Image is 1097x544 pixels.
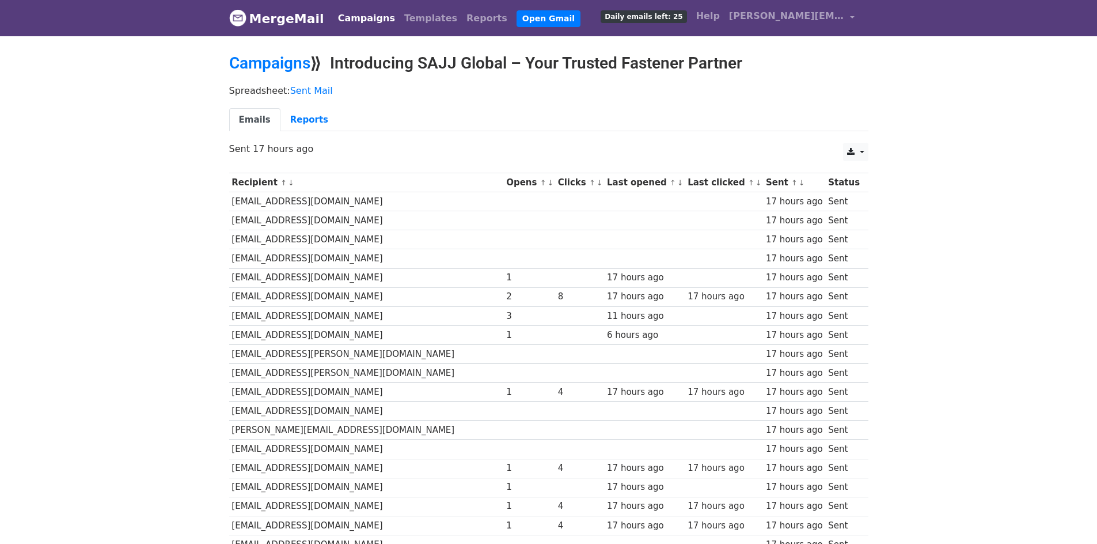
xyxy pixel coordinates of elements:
[558,386,602,399] div: 4
[229,516,504,535] td: [EMAIL_ADDRESS][DOMAIN_NAME]
[670,178,676,187] a: ↑
[229,287,504,306] td: [EMAIL_ADDRESS][DOMAIN_NAME]
[229,211,504,230] td: [EMAIL_ADDRESS][DOMAIN_NAME]
[229,383,504,402] td: [EMAIL_ADDRESS][DOMAIN_NAME]
[825,325,862,344] td: Sent
[825,230,862,249] td: Sent
[799,178,805,187] a: ↓
[766,290,823,303] div: 17 hours ago
[229,497,504,516] td: [EMAIL_ADDRESS][DOMAIN_NAME]
[825,421,862,440] td: Sent
[280,178,287,187] a: ↑
[766,271,823,284] div: 17 hours ago
[766,500,823,513] div: 17 hours ago
[688,500,760,513] div: 17 hours ago
[229,54,868,73] h2: ⟫ Introducing SAJJ Global – Your Trusted Fastener Partner
[688,386,760,399] div: 17 hours ago
[229,402,504,421] td: [EMAIL_ADDRESS][DOMAIN_NAME]
[506,386,552,399] div: 1
[597,178,603,187] a: ↓
[766,443,823,456] div: 17 hours ago
[229,344,504,363] td: [EMAIL_ADDRESS][PERSON_NAME][DOMAIN_NAME]
[506,481,552,494] div: 1
[825,173,862,192] th: Status
[766,233,823,246] div: 17 hours ago
[766,310,823,323] div: 17 hours ago
[604,173,685,192] th: Last opened
[506,310,552,323] div: 3
[229,85,868,97] p: Spreadsheet:
[766,405,823,418] div: 17 hours ago
[607,310,682,323] div: 11 hours ago
[766,462,823,475] div: 17 hours ago
[607,271,682,284] div: 17 hours ago
[596,5,691,28] a: Daily emails left: 25
[558,500,602,513] div: 4
[229,192,504,211] td: [EMAIL_ADDRESS][DOMAIN_NAME]
[506,462,552,475] div: 1
[766,481,823,494] div: 17 hours ago
[763,173,825,192] th: Sent
[766,519,823,532] div: 17 hours ago
[688,519,760,532] div: 17 hours ago
[766,386,823,399] div: 17 hours ago
[766,348,823,361] div: 17 hours ago
[229,108,280,132] a: Emails
[400,7,462,30] a: Templates
[229,421,504,440] td: [PERSON_NAME][EMAIL_ADDRESS][DOMAIN_NAME]
[766,367,823,380] div: 17 hours ago
[692,5,724,28] a: Help
[229,478,504,497] td: [EMAIL_ADDRESS][DOMAIN_NAME]
[825,459,862,478] td: Sent
[503,173,555,192] th: Opens
[766,252,823,265] div: 17 hours ago
[290,85,333,96] a: Sent Mail
[756,178,762,187] a: ↓
[677,178,684,187] a: ↓
[825,192,862,211] td: Sent
[540,178,546,187] a: ↑
[229,9,246,26] img: MergeMail logo
[825,497,862,516] td: Sent
[555,173,604,192] th: Clicks
[607,519,682,532] div: 17 hours ago
[517,10,580,27] a: Open Gmail
[229,459,504,478] td: [EMAIL_ADDRESS][DOMAIN_NAME]
[229,6,324,31] a: MergeMail
[607,329,682,342] div: 6 hours ago
[825,402,862,421] td: Sent
[825,516,862,535] td: Sent
[825,440,862,459] td: Sent
[333,7,400,30] a: Campaigns
[607,481,682,494] div: 17 hours ago
[748,178,754,187] a: ↑
[589,178,595,187] a: ↑
[688,290,760,303] div: 17 hours ago
[229,249,504,268] td: [EMAIL_ADDRESS][DOMAIN_NAME]
[280,108,338,132] a: Reports
[229,143,868,155] p: Sent 17 hours ago
[229,173,504,192] th: Recipient
[229,230,504,249] td: [EMAIL_ADDRESS][DOMAIN_NAME]
[462,7,512,30] a: Reports
[288,178,294,187] a: ↓
[229,306,504,325] td: [EMAIL_ADDRESS][DOMAIN_NAME]
[506,329,552,342] div: 1
[607,462,682,475] div: 17 hours ago
[607,386,682,399] div: 17 hours ago
[766,214,823,227] div: 17 hours ago
[685,173,763,192] th: Last clicked
[825,364,862,383] td: Sent
[558,519,602,532] div: 4
[766,329,823,342] div: 17 hours ago
[229,54,310,73] a: Campaigns
[688,462,760,475] div: 17 hours ago
[825,249,862,268] td: Sent
[825,287,862,306] td: Sent
[724,5,859,32] a: [PERSON_NAME][EMAIL_ADDRESS][DOMAIN_NAME]
[229,268,504,287] td: [EMAIL_ADDRESS][DOMAIN_NAME]
[229,440,504,459] td: [EMAIL_ADDRESS][DOMAIN_NAME]
[229,364,504,383] td: [EMAIL_ADDRESS][PERSON_NAME][DOMAIN_NAME]
[229,325,504,344] td: [EMAIL_ADDRESS][DOMAIN_NAME]
[729,9,844,23] span: [PERSON_NAME][EMAIL_ADDRESS][DOMAIN_NAME]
